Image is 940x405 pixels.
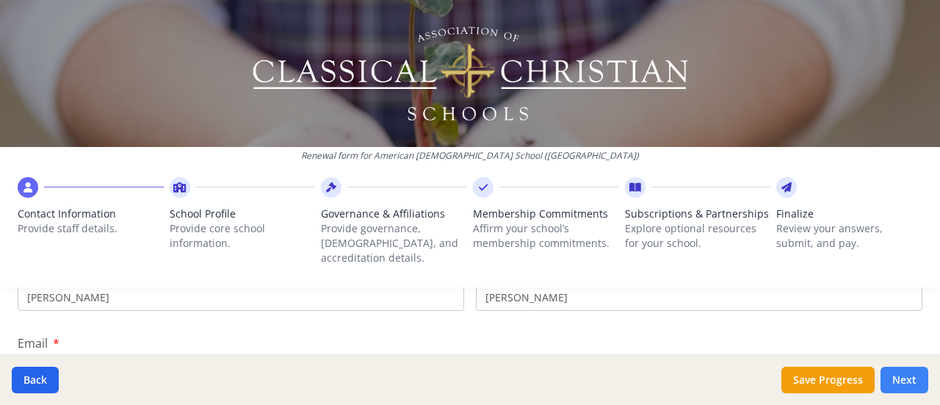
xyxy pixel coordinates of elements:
p: Provide core school information. [170,221,316,251]
button: Save Progress [781,367,875,393]
span: Subscriptions & Partnerships [625,207,771,221]
p: Review your answers, submit, and pay. [776,221,922,251]
button: Next [881,367,928,393]
span: Governance & Affiliations [321,207,467,221]
p: Explore optional resources for your school. [625,221,771,251]
button: Back [12,367,59,393]
span: Contact Information [18,207,164,221]
p: Provide staff details. [18,221,164,236]
img: Logo [250,22,690,125]
span: Membership Commitments [473,207,619,221]
span: School Profile [170,207,316,221]
p: Affirm your school’s membership commitments. [473,221,619,251]
span: Finalize [776,207,922,221]
p: Provide governance, [DEMOGRAPHIC_DATA], and accreditation details. [321,221,467,265]
span: Email [18,335,48,351]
